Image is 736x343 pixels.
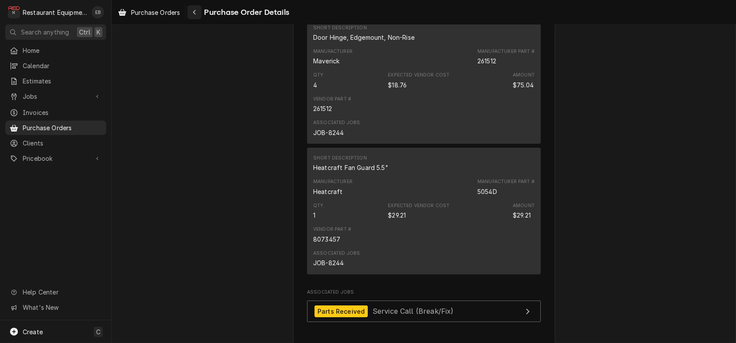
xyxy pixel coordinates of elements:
[477,187,497,196] div: Part Number
[313,48,352,66] div: Manufacturer
[5,74,106,88] a: Estimates
[23,8,87,17] div: Restaurant Equipment Diagnostics
[388,80,407,90] div: Expected Vendor Cost
[513,211,531,220] div: Amount
[313,258,344,267] div: JOB-8244
[513,202,535,209] div: Amount
[513,72,535,79] div: Amount
[477,56,496,66] div: Part Number
[313,155,367,162] div: Short Description
[23,123,102,132] span: Purchase Orders
[388,211,406,220] div: Expected Vendor Cost
[477,48,535,55] div: Manufacturer Part #
[313,178,352,196] div: Manufacturer
[307,301,541,322] a: View Job
[313,178,352,185] div: Manufacturer
[23,92,89,101] span: Jobs
[97,28,100,37] span: K
[201,7,289,18] span: Purchase Order Details
[5,89,106,104] a: Go to Jobs
[5,105,106,120] a: Invoices
[313,33,415,42] div: Short Description
[131,8,180,17] span: Purchase Orders
[388,202,449,220] div: Expected Vendor Cost
[313,128,344,137] div: JOB-8244
[313,96,351,103] div: Vendor Part #
[313,211,315,220] div: Quantity
[513,72,535,89] div: Amount
[5,136,106,150] a: Clients
[313,119,360,126] div: Associated Jobs
[92,6,104,18] div: EB
[5,24,106,40] button: Search anythingCtrlK
[5,151,106,166] a: Go to Pricebook
[477,48,535,66] div: Part Number
[21,28,69,37] span: Search anything
[8,6,20,18] div: Restaurant Equipment Diagnostics's Avatar
[5,285,106,299] a: Go to Help Center
[313,226,351,233] div: Vendor Part #
[79,28,90,37] span: Ctrl
[23,288,101,297] span: Help Center
[5,59,106,73] a: Calendar
[5,121,106,135] a: Purchase Orders
[23,303,101,312] span: What's New
[313,24,415,42] div: Short Description
[23,154,89,163] span: Pricebook
[307,148,541,274] div: Line Item
[388,72,449,79] div: Expected Vendor Cost
[8,6,20,18] div: R
[477,178,535,196] div: Part Number
[307,9,541,278] div: Parts and Materials
[477,178,535,185] div: Manufacturer Part #
[23,139,102,148] span: Clients
[313,72,325,89] div: Quantity
[307,17,541,278] div: Parts and Materials List
[313,202,325,209] div: Qty.
[5,300,106,315] a: Go to What's New
[313,250,360,257] div: Associated Jobs
[313,187,342,196] div: Manufacturer
[313,104,332,113] div: 261512
[23,46,102,55] span: Home
[23,76,102,86] span: Estimates
[114,5,183,20] a: Purchase Orders
[388,72,449,89] div: Expected Vendor Cost
[307,289,541,296] span: Associated Jobs
[513,80,534,90] div: Amount
[313,163,388,172] div: Short Description
[313,80,317,90] div: Quantity
[313,56,339,66] div: Manufacturer
[314,305,368,317] div: Parts Received
[388,202,449,209] div: Expected Vendor Cost
[23,61,102,70] span: Calendar
[313,202,325,220] div: Quantity
[313,24,367,31] div: Short Description
[307,289,541,326] div: Associated Jobs
[92,6,104,18] div: Emily Bird's Avatar
[313,155,388,172] div: Short Description
[313,235,340,244] div: 8073457
[23,108,102,117] span: Invoices
[307,17,541,144] div: Line Item
[313,72,325,79] div: Qty.
[5,43,106,58] a: Home
[513,202,535,220] div: Amount
[373,307,454,315] span: Service Call (Break/Fix)
[96,327,100,336] span: C
[187,5,201,19] button: Navigate back
[23,328,43,336] span: Create
[313,48,352,55] div: Manufacturer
